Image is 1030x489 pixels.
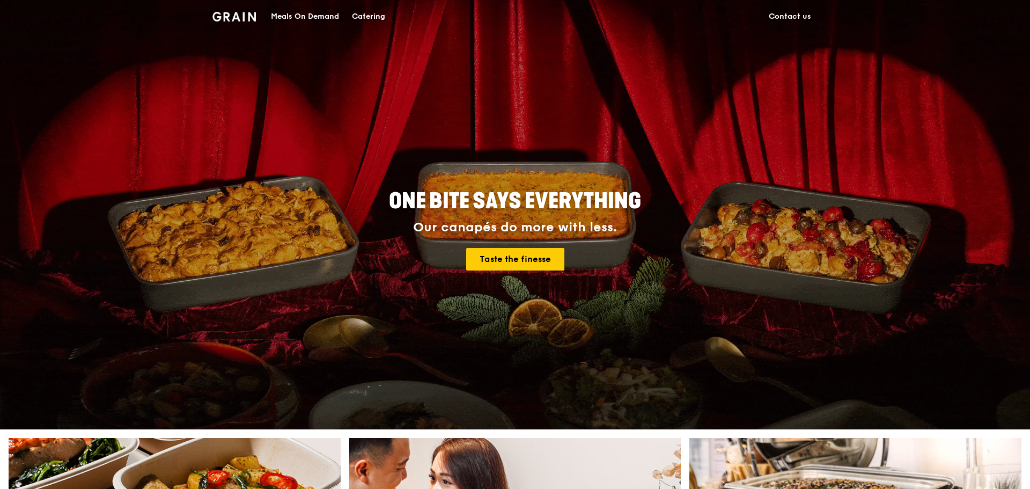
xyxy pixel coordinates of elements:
[352,1,385,33] div: Catering
[212,12,256,21] img: Grain
[389,188,641,214] span: ONE BITE SAYS EVERYTHING
[345,1,392,33] a: Catering
[322,220,708,235] div: Our canapés do more with less.
[762,1,818,33] a: Contact us
[466,248,564,271] a: Taste the finesse
[271,1,339,33] div: Meals On Demand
